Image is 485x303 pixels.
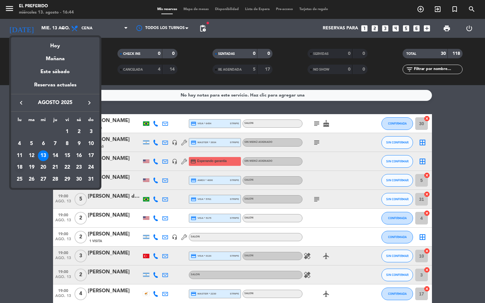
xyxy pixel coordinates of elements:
[85,126,97,138] td: 3 de agosto de 2025
[14,138,26,150] td: 4 de agosto de 2025
[26,116,38,126] th: martes
[61,162,73,174] td: 22 de agosto de 2025
[38,174,49,185] div: 27
[61,116,73,126] th: viernes
[26,150,37,161] div: 12
[14,162,25,173] div: 18
[74,150,84,161] div: 16
[49,116,61,126] th: jueves
[49,173,61,185] td: 28 de agosto de 2025
[11,63,99,81] div: Este sábado
[11,50,99,63] div: Mañana
[85,116,97,126] th: domingo
[62,174,73,185] div: 29
[74,138,84,149] div: 9
[62,138,73,149] div: 8
[86,99,93,107] i: keyboard_arrow_right
[11,81,99,94] div: Reservas actuales
[27,99,84,107] span: agosto 2025
[73,126,85,138] td: 2 de agosto de 2025
[61,150,73,162] td: 15 de agosto de 2025
[61,126,73,138] td: 1 de agosto de 2025
[86,150,96,161] div: 17
[14,162,26,174] td: 18 de agosto de 2025
[14,150,25,161] div: 11
[86,174,96,185] div: 31
[50,150,61,161] div: 14
[86,162,96,173] div: 24
[37,162,49,174] td: 20 de agosto de 2025
[38,138,49,149] div: 6
[14,138,25,149] div: 4
[73,150,85,162] td: 16 de agosto de 2025
[37,116,49,126] th: miércoles
[86,138,96,149] div: 10
[26,173,38,185] td: 26 de agosto de 2025
[62,126,73,137] div: 1
[62,150,73,161] div: 15
[14,174,25,185] div: 25
[50,174,61,185] div: 28
[73,173,85,185] td: 30 de agosto de 2025
[73,116,85,126] th: sábado
[14,116,26,126] th: lunes
[74,126,84,137] div: 2
[37,138,49,150] td: 6 de agosto de 2025
[85,150,97,162] td: 17 de agosto de 2025
[74,162,84,173] div: 23
[38,150,49,161] div: 13
[26,138,37,149] div: 5
[14,173,26,185] td: 25 de agosto de 2025
[26,162,37,173] div: 19
[26,162,38,174] td: 19 de agosto de 2025
[14,126,61,138] td: AGO.
[85,138,97,150] td: 10 de agosto de 2025
[49,150,61,162] td: 14 de agosto de 2025
[61,138,73,150] td: 8 de agosto de 2025
[49,162,61,174] td: 21 de agosto de 2025
[84,99,95,107] button: keyboard_arrow_right
[74,174,84,185] div: 30
[50,162,61,173] div: 21
[86,126,96,137] div: 3
[85,162,97,174] td: 24 de agosto de 2025
[26,150,38,162] td: 12 de agosto de 2025
[73,162,85,174] td: 23 de agosto de 2025
[61,173,73,185] td: 29 de agosto de 2025
[49,138,61,150] td: 7 de agosto de 2025
[11,37,99,50] div: Hoy
[15,99,27,107] button: keyboard_arrow_left
[14,150,26,162] td: 11 de agosto de 2025
[85,173,97,185] td: 31 de agosto de 2025
[50,138,61,149] div: 7
[37,173,49,185] td: 27 de agosto de 2025
[26,174,37,185] div: 26
[73,138,85,150] td: 9 de agosto de 2025
[37,150,49,162] td: 13 de agosto de 2025
[17,99,25,107] i: keyboard_arrow_left
[62,162,73,173] div: 22
[38,162,49,173] div: 20
[26,138,38,150] td: 5 de agosto de 2025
